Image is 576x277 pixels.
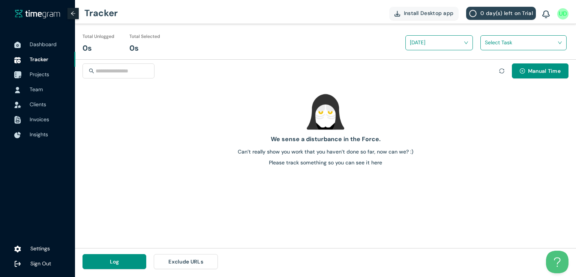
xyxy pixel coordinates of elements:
img: empty [307,93,344,131]
button: Exclude URLs [154,254,217,269]
button: 0 day(s) left on Trial [466,7,536,20]
button: plus-circleManual Time [512,63,568,78]
h1: Please track something so you can see it here [78,158,573,167]
span: plus-circle [520,68,525,74]
img: InvoiceIcon [14,102,21,108]
span: Settings [30,245,50,252]
h1: 0s [129,42,139,54]
img: UserIcon [14,87,21,93]
img: settings.78e04af822cf15d41b38c81147b09f22.svg [14,245,21,253]
h1: Can’t really show you work that you haven’t done so far, now can we? :) [78,148,573,156]
h1: Total Selected [129,33,160,40]
img: logOut.ca60ddd252d7bab9102ea2608abe0238.svg [14,260,21,267]
h1: We sense a disturbance in the Force. [78,134,573,144]
img: TimeTrackerIcon [14,57,21,63]
span: arrow-left [70,11,76,16]
iframe: Toggle Customer Support [546,251,568,273]
span: Clients [30,101,46,108]
span: Log [110,257,119,266]
span: Install Desktop app [404,9,454,17]
span: Sign Out [30,260,51,267]
span: 0 day(s) left on Trial [480,9,533,17]
span: Team [30,86,43,93]
button: Log [82,254,146,269]
img: InsightsIcon [14,132,21,138]
img: UserIcon [557,8,568,20]
h1: Tracker [84,2,118,24]
span: Manual Time [528,67,561,75]
img: DownloadApp [394,11,400,17]
span: Invoices [30,116,49,123]
button: Install Desktop app [389,7,459,20]
span: Insights [30,131,48,138]
img: timegram [15,9,60,18]
img: InvoiceIcon [14,116,21,124]
img: ProjectIcon [14,71,21,79]
h1: 0s [82,42,92,54]
span: Projects [30,71,49,78]
span: search [89,68,94,74]
span: Exclude URLs [168,257,203,266]
span: Tracker [30,56,48,63]
img: DashboardIcon [14,42,21,48]
span: Dashboard [30,41,57,48]
h1: Total Unlogged [82,33,114,40]
img: BellIcon [542,11,550,19]
span: sync [499,68,504,74]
